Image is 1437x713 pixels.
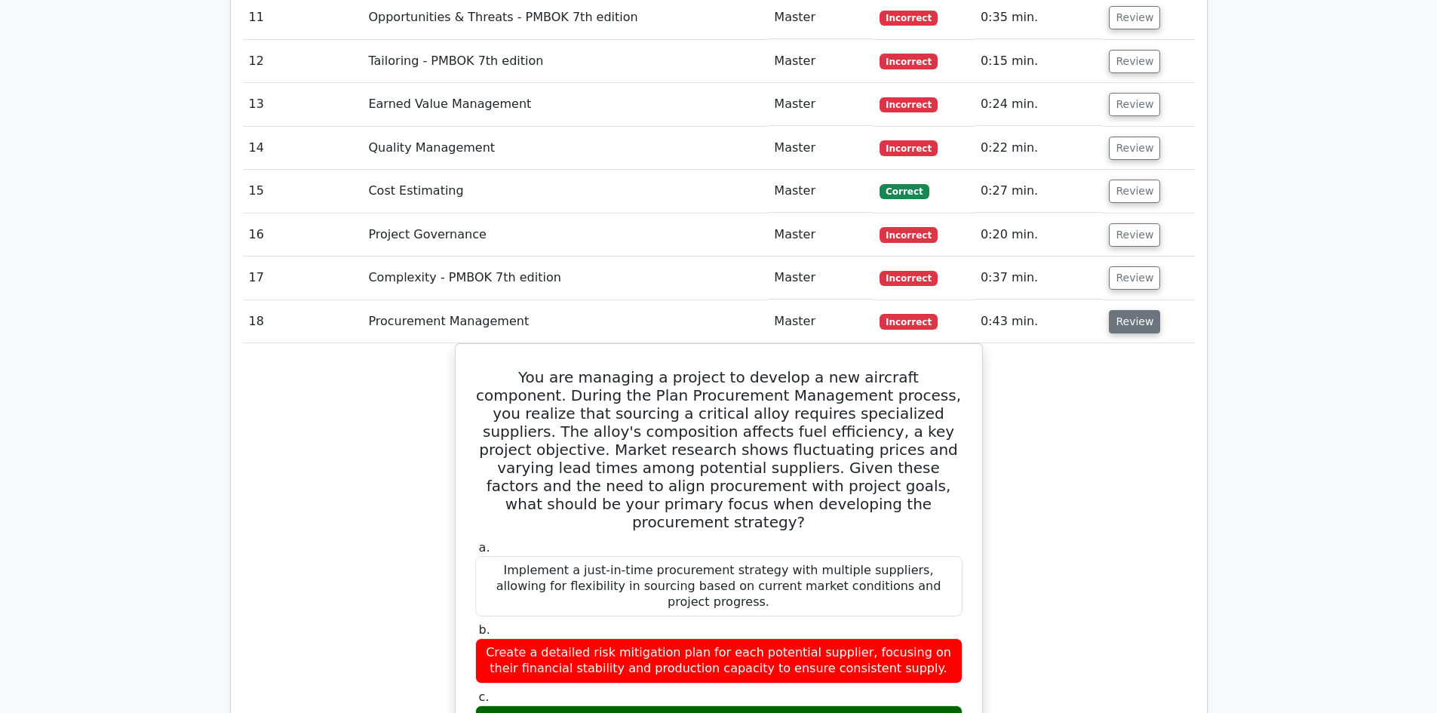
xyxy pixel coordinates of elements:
[1109,310,1160,333] button: Review
[1109,223,1160,247] button: Review
[975,170,1104,213] td: 0:27 min.
[475,638,963,684] div: Create a detailed risk mitigation plan for each potential supplier, focusing on their financial s...
[1109,180,1160,203] button: Review
[362,257,768,300] td: Complexity - PMBOK 7th edition
[880,314,938,329] span: Incorrect
[880,11,938,26] span: Incorrect
[243,170,363,213] td: 15
[880,140,938,155] span: Incorrect
[880,184,929,199] span: Correct
[880,227,938,242] span: Incorrect
[1109,6,1160,29] button: Review
[362,170,768,213] td: Cost Estimating
[243,40,363,83] td: 12
[768,127,874,170] td: Master
[975,214,1104,257] td: 0:20 min.
[479,622,490,637] span: b.
[479,540,490,555] span: a.
[768,214,874,257] td: Master
[768,300,874,343] td: Master
[880,271,938,286] span: Incorrect
[768,40,874,83] td: Master
[880,54,938,69] span: Incorrect
[362,300,768,343] td: Procurement Management
[768,257,874,300] td: Master
[975,127,1104,170] td: 0:22 min.
[362,40,768,83] td: Tailoring - PMBOK 7th edition
[243,127,363,170] td: 14
[243,214,363,257] td: 16
[243,257,363,300] td: 17
[475,556,963,616] div: Implement a just-in-time procurement strategy with multiple suppliers, allowing for flexibility i...
[975,257,1104,300] td: 0:37 min.
[975,83,1104,126] td: 0:24 min.
[768,83,874,126] td: Master
[1109,137,1160,160] button: Review
[1109,93,1160,116] button: Review
[768,170,874,213] td: Master
[479,690,490,704] span: c.
[243,83,363,126] td: 13
[362,83,768,126] td: Earned Value Management
[880,97,938,112] span: Incorrect
[975,300,1104,343] td: 0:43 min.
[362,127,768,170] td: Quality Management
[243,300,363,343] td: 18
[362,214,768,257] td: Project Governance
[474,368,964,531] h5: You are managing a project to develop a new aircraft component. During the Plan Procurement Manag...
[1109,266,1160,290] button: Review
[1109,50,1160,73] button: Review
[975,40,1104,83] td: 0:15 min.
